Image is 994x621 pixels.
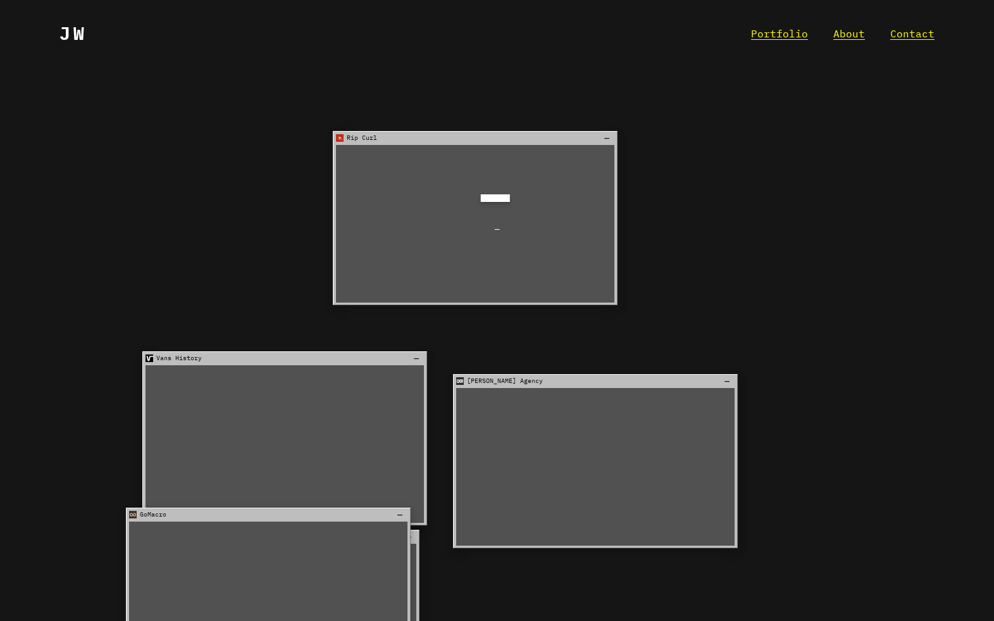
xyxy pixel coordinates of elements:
[833,30,865,40] a: About
[336,134,344,142] img: ripcurl_fav.png
[336,131,603,145] div: Rip Curl
[146,351,413,365] div: Vans History
[751,30,808,40] a: Portfolio
[477,139,518,207] span: _
[129,508,396,522] div: GoMacro
[129,511,137,518] img: gomacro_fav.png
[494,216,500,235] span: _
[456,377,464,385] img: cuker_fav.png
[456,374,723,388] div: [PERSON_NAME] Agency
[59,25,86,45] a: JW
[890,30,935,40] a: Contact
[146,354,153,362] img: vans_fav.png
